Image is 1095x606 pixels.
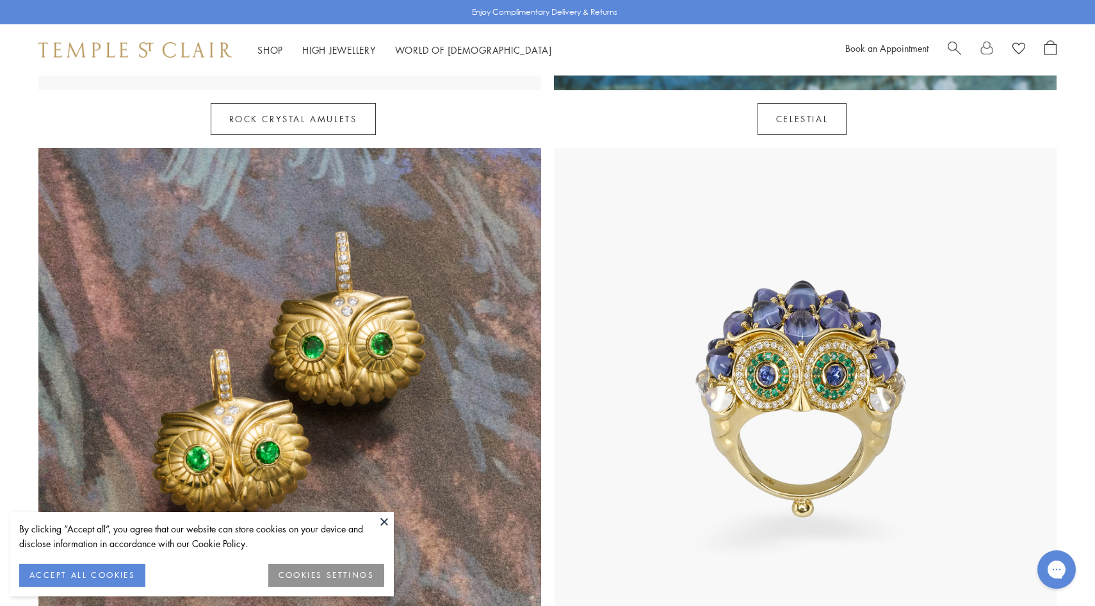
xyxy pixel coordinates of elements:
[19,522,384,551] div: By clicking “Accept all”, you agree that our website can store cookies on your device and disclos...
[38,42,232,58] img: Temple St. Clair
[395,44,552,56] a: World of [DEMOGRAPHIC_DATA]World of [DEMOGRAPHIC_DATA]
[1012,40,1025,60] a: View Wishlist
[268,564,384,587] button: COOKIES SETTINGS
[211,103,376,135] a: Rock Crystal Amulets
[257,44,283,56] a: ShopShop
[302,44,376,56] a: High JewelleryHigh Jewellery
[472,6,617,19] p: Enjoy Complimentary Delivery & Returns
[1031,546,1082,593] iframe: Gorgias live chat messenger
[19,564,145,587] button: ACCEPT ALL COOKIES
[1044,40,1057,60] a: Open Shopping Bag
[257,42,552,58] nav: Main navigation
[758,103,847,135] a: Celestial
[845,42,929,54] a: Book an Appointment
[948,40,961,60] a: Search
